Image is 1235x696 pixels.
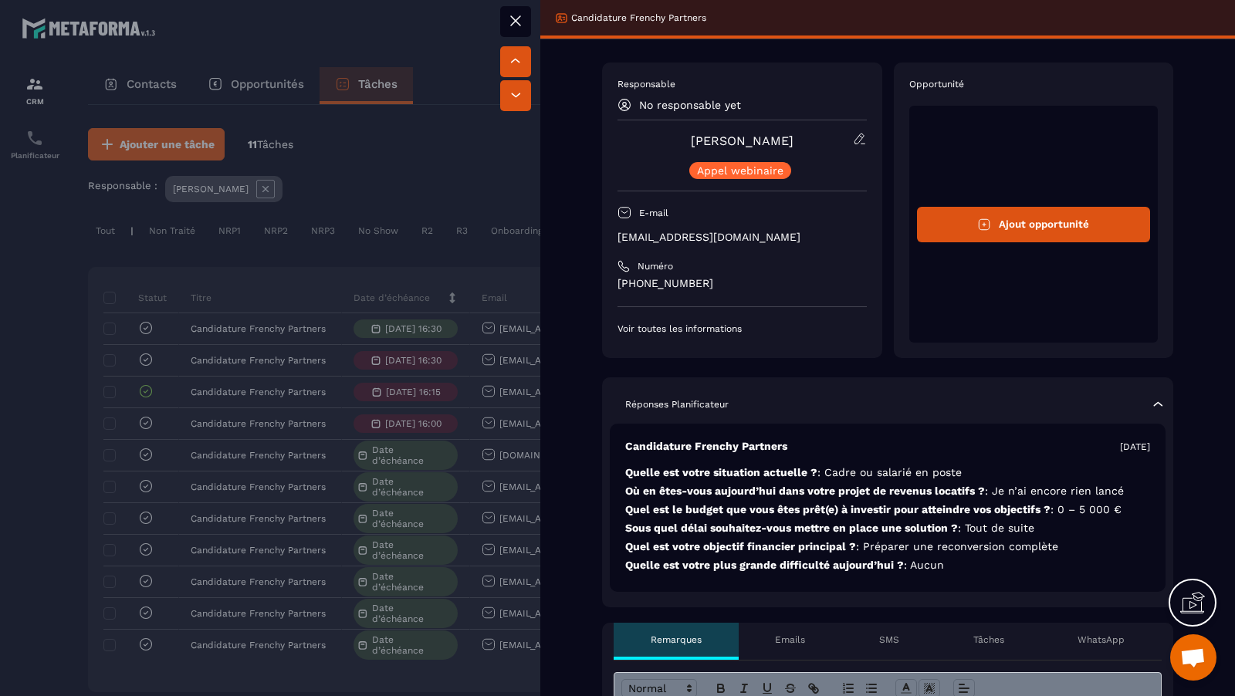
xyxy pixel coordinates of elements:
p: Appel webinaire [697,165,783,176]
p: E-mail [639,207,668,219]
span: : 0 – 5 000 € [1051,503,1122,515]
p: Tâches [973,633,1004,646]
p: Quel est le budget que vous êtes prêt(e) à investir pour atteindre vos objectifs ? [625,502,1150,517]
button: Ajout opportunité [917,207,1151,242]
a: [PERSON_NAME] [691,133,793,148]
p: Où en êtes-vous aujourd’hui dans votre projet de revenus locatifs ? [625,484,1150,498]
span: : Cadre ou salarié en poste [817,466,962,478]
p: Réponses Planificateur [625,398,729,411]
p: Responsable [617,78,867,90]
p: Remarques [651,633,702,646]
span: : Tout de suite [958,522,1034,534]
p: Candidature Frenchy Partners [625,439,787,454]
p: SMS [879,633,899,646]
p: No responsable yet [639,99,741,111]
p: Candidature Frenchy Partners [571,12,706,24]
div: Ouvrir le chat [1170,634,1216,681]
p: WhatsApp [1078,633,1125,646]
p: [DATE] [1120,441,1150,453]
p: Opportunité [909,78,1159,90]
p: Sous quel délai souhaitez-vous mettre en place une solution ? [625,521,1150,536]
p: Quelle est votre plus grande difficulté aujourd’hui ? [625,558,1150,573]
p: Quelle est votre situation actuelle ? [625,465,1150,480]
p: Quel est votre objectif financier principal ? [625,539,1150,554]
span: : Préparer une reconversion complète [856,540,1058,552]
p: Voir toutes les informations [617,323,867,335]
p: [EMAIL_ADDRESS][DOMAIN_NAME] [617,230,867,245]
p: Emails [775,633,805,646]
span: : Aucun [904,559,944,571]
p: Numéro [638,260,673,272]
span: : Je n’ai encore rien lancé [985,485,1124,497]
p: [PHONE_NUMBER] [617,276,867,291]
